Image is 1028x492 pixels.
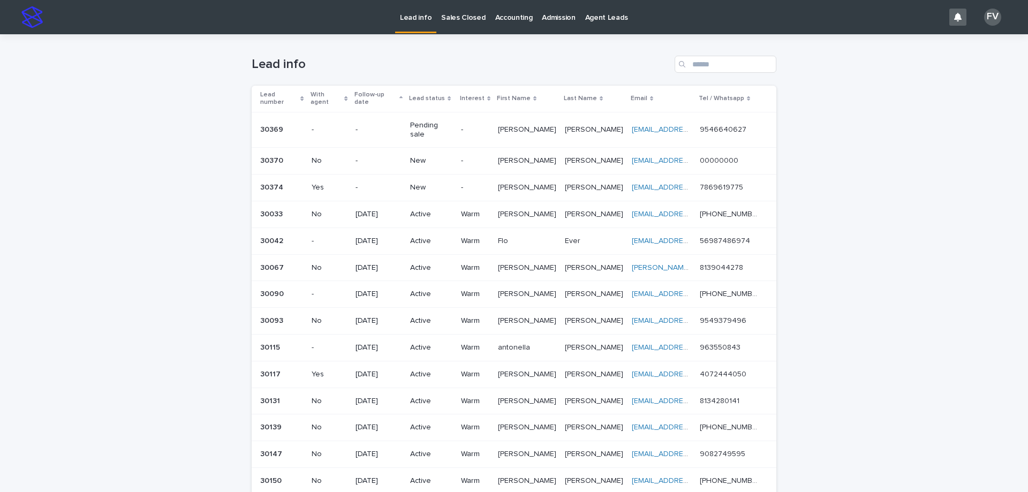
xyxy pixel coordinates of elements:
p: Active [410,370,452,379]
tr: 3009330093 No[DATE]ActiveWarm[PERSON_NAME][PERSON_NAME] [PERSON_NAME][PERSON_NAME] [EMAIL_ADDRESS... [252,308,776,335]
p: Warm [461,476,489,486]
p: 30374 [260,181,285,192]
p: - [461,183,489,192]
a: [EMAIL_ADDRESS][DOMAIN_NAME] [632,370,753,378]
p: [PERSON_NAME] [498,474,558,486]
h1: Lead info [252,57,670,72]
p: [PERSON_NAME] [498,154,558,165]
p: - [312,237,347,246]
p: Active [410,343,452,352]
p: [DATE] [356,210,402,219]
p: New [410,183,452,192]
p: No [312,210,347,219]
p: [DATE] [356,397,402,406]
tr: 3011530115 -[DATE]ActiveWarmantonellaantonella [PERSON_NAME][PERSON_NAME] [EMAIL_ADDRESS][DOMAIN_... [252,334,776,361]
p: [PERSON_NAME] [498,448,558,459]
a: [EMAIL_ADDRESS][DOMAIN_NAME] [632,184,753,191]
p: - [312,125,347,134]
p: [PHONE_NUMBER] [700,287,761,299]
p: [DATE] [356,476,402,486]
a: [EMAIL_ADDRESS][DOMAIN_NAME] [632,157,753,164]
tr: 3006730067 No[DATE]ActiveWarm[PERSON_NAME][PERSON_NAME] [PERSON_NAME][PERSON_NAME] [PERSON_NAME][... [252,254,776,281]
p: 9546640627 [700,123,749,134]
tr: 3009030090 -[DATE]ActiveWarm[PERSON_NAME][PERSON_NAME] [PERSON_NAME][PERSON_NAME] [EMAIL_ADDRESS]... [252,281,776,308]
p: [PERSON_NAME] [498,181,558,192]
img: stacker-logo-s-only.png [21,6,43,28]
tr: 3014730147 No[DATE]ActiveWarm[PERSON_NAME][PERSON_NAME] [PERSON_NAME][PERSON_NAME] [EMAIL_ADDRESS... [252,441,776,468]
tr: 3013130131 No[DATE]ActiveWarm[PERSON_NAME][PERSON_NAME] [PERSON_NAME][PERSON_NAME] [EMAIL_ADDRESS... [252,388,776,414]
div: Search [675,56,776,73]
p: Active [410,237,452,246]
p: 9082749595 [700,448,747,459]
p: 4072444050 [700,368,749,379]
p: [PERSON_NAME] [565,448,625,459]
a: [EMAIL_ADDRESS][DOMAIN_NAME] [632,237,753,245]
p: [PERSON_NAME] [498,287,558,299]
p: [PERSON_NAME] [498,368,558,379]
p: [PERSON_NAME] [565,154,625,165]
tr: 3037430374 Yes-New-[PERSON_NAME][PERSON_NAME] [PERSON_NAME][PERSON_NAME] [EMAIL_ADDRESS][DOMAIN_N... [252,175,776,201]
p: Interest [460,93,485,104]
p: Warm [461,316,489,326]
p: Active [410,316,452,326]
p: 30033 [260,208,285,219]
p: No [312,476,347,486]
a: [PERSON_NAME][EMAIL_ADDRESS][PERSON_NAME][DOMAIN_NAME] [632,264,870,271]
p: Active [410,263,452,273]
p: Pending sale [410,121,452,139]
p: Warm [461,210,489,219]
p: [PERSON_NAME] [565,421,625,432]
p: Yes [312,183,347,192]
p: [DATE] [356,423,402,432]
p: [PHONE_NUMBER] [700,208,761,219]
p: Warm [461,450,489,459]
p: Tel / Whatsapp [699,93,744,104]
p: Warm [461,290,489,299]
p: 30139 [260,421,284,432]
p: No [312,423,347,432]
p: [PERSON_NAME] [565,181,625,192]
p: 9549379496 [700,314,749,326]
tr: 3036930369 --Pending sale-[PERSON_NAME][PERSON_NAME] [PERSON_NAME][PERSON_NAME] [EMAIL_ADDRESS][D... [252,112,776,148]
p: 30369 [260,123,285,134]
p: [PERSON_NAME] [565,123,625,134]
p: [PERSON_NAME] [565,368,625,379]
p: Lead number [260,89,298,109]
p: 30150 [260,474,284,486]
p: - [312,343,347,352]
tr: 3037030370 No-New-[PERSON_NAME][PERSON_NAME] [PERSON_NAME][PERSON_NAME] [EMAIL_ADDRESS][DOMAIN_NA... [252,148,776,175]
p: Warm [461,397,489,406]
p: Active [410,397,452,406]
p: [PERSON_NAME] [498,261,558,273]
a: [EMAIL_ADDRESS][DOMAIN_NAME] [632,317,753,324]
p: [PERSON_NAME] [565,474,625,486]
p: Ever [565,234,583,246]
p: [PERSON_NAME] [565,341,625,352]
p: - [461,156,489,165]
p: Lead status [409,93,445,104]
a: [EMAIL_ADDRESS][DOMAIN_NAME] [632,423,753,431]
p: Warm [461,263,489,273]
p: [PERSON_NAME] [565,287,625,299]
p: - [356,183,402,192]
p: [PHONE_NUMBER] [700,421,761,432]
div: FV [984,9,1001,26]
p: 30131 [260,395,282,406]
p: Active [410,476,452,486]
p: 30090 [260,287,286,299]
p: Email [631,93,647,104]
p: [PERSON_NAME] [565,314,625,326]
a: [EMAIL_ADDRESS][DOMAIN_NAME] [632,210,753,218]
p: 30042 [260,234,285,246]
p: Active [410,210,452,219]
p: [PERSON_NAME] [498,395,558,406]
p: No [312,397,347,406]
tr: 3013930139 No[DATE]ActiveWarm[PERSON_NAME][PERSON_NAME] [PERSON_NAME][PERSON_NAME] [EMAIL_ADDRESS... [252,414,776,441]
p: 30370 [260,154,285,165]
p: 30093 [260,314,285,326]
p: [PHONE_NUMBER] [700,474,761,486]
p: First Name [497,93,531,104]
p: 8139044278 [700,261,745,273]
p: [PERSON_NAME] [498,421,558,432]
p: Warm [461,370,489,379]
